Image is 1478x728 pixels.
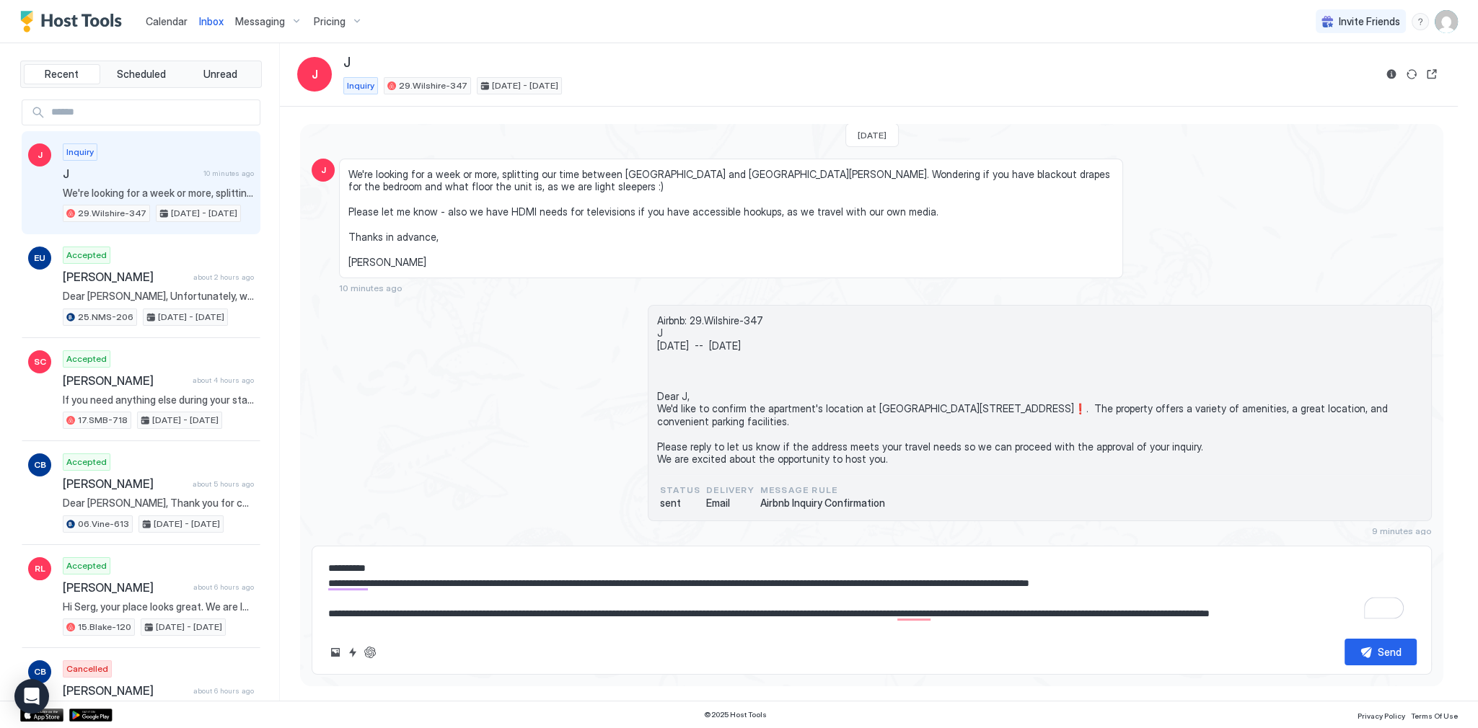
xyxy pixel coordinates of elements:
[399,79,467,92] span: 29.Wilshire-347
[20,709,63,722] a: App Store
[858,130,887,141] span: [DATE]
[312,66,318,83] span: J
[704,710,767,719] span: © 2025 Host Tools
[20,11,128,32] a: Host Tools Logo
[34,252,45,265] span: EU
[66,146,94,159] span: Inquiry
[660,497,700,510] span: sent
[193,376,254,385] span: about 4 hours ago
[45,100,260,125] input: Input Field
[1411,707,1458,722] a: Terms Of Use
[492,79,558,92] span: [DATE] - [DATE]
[63,580,188,595] span: [PERSON_NAME]
[199,15,224,27] span: Inbox
[235,15,285,28] span: Messaging
[760,484,885,497] span: Message Rule
[45,68,79,81] span: Recent
[63,290,254,303] span: Dear [PERSON_NAME], Unfortunately, we cannot store luggage at the apartment. However, you may use...
[146,15,188,27] span: Calendar
[78,518,129,531] span: 06.Vine-613
[38,148,43,161] span: J
[321,164,326,177] span: J
[63,167,198,181] span: J
[63,373,187,388] span: [PERSON_NAME]
[1372,525,1432,536] span: 9 minutes ago
[657,314,1422,466] span: Airbnb: 29.Wilshire-347 J [DATE] -- [DATE] Dear J, We'd like to confirm the apartment's location ...
[117,68,166,81] span: Scheduled
[339,283,403,293] span: 10 minutes ago
[1423,66,1440,83] button: Open reservation
[347,79,374,92] span: Inquiry
[314,15,346,28] span: Pricing
[706,497,755,510] span: Email
[327,555,1417,627] textarea: To enrich screen reader interactions, please activate Accessibility in Grammarly extension settings
[63,497,254,510] span: Dear [PERSON_NAME], Thank you for choosing to stay at our apartment. 📅 I’d like to confirm your r...
[66,662,108,675] span: Cancelled
[1383,66,1400,83] button: Reservation information
[344,644,361,661] button: Quick reply
[1403,66,1420,83] button: Sync reservation
[158,311,224,324] span: [DATE] - [DATE]
[78,311,133,324] span: 25.NMS-206
[20,61,262,88] div: tab-group
[24,64,100,84] button: Recent
[1378,644,1402,660] div: Send
[66,559,107,572] span: Accepted
[78,414,128,427] span: 17.SMB-718
[193,479,254,489] span: about 5 hours ago
[1345,639,1417,665] button: Send
[14,679,49,714] div: Open Intercom Messenger
[78,207,146,220] span: 29.Wilshire-347
[1412,13,1429,30] div: menu
[171,207,237,220] span: [DATE] - [DATE]
[760,497,885,510] span: Airbnb Inquiry Confirmation
[63,270,188,284] span: [PERSON_NAME]
[63,187,254,200] span: We're looking for a week or more, splitting our time between [GEOGRAPHIC_DATA] and [GEOGRAPHIC_DA...
[146,14,188,29] a: Calendar
[193,272,254,282] span: about 2 hours ago
[1358,711,1405,720] span: Privacy Policy
[203,169,254,178] span: 10 minutes ago
[78,621,131,634] span: 15.Blake-120
[327,644,344,661] button: Upload image
[154,518,220,531] span: [DATE] - [DATE]
[203,68,237,81] span: Unread
[34,355,46,368] span: SC
[66,456,107,469] span: Accepted
[1339,15,1400,28] span: Invite Friends
[1435,10,1458,33] div: User profile
[63,683,188,698] span: [PERSON_NAME]
[66,352,107,365] span: Accepted
[63,394,254,407] span: If you need anything else during your stay, just let us know!
[706,484,755,497] span: Delivery
[193,582,254,592] span: about 6 hours ago
[34,458,46,471] span: CB
[103,64,180,84] button: Scheduled
[63,600,254,613] span: Hi Serg, your place looks great. We are looking forward to our visit. [PERSON_NAME]
[156,621,222,634] span: [DATE] - [DATE]
[1358,707,1405,722] a: Privacy Policy
[361,644,379,661] button: ChatGPT Auto Reply
[348,168,1114,269] span: We're looking for a week or more, splitting our time between [GEOGRAPHIC_DATA] and [GEOGRAPHIC_DA...
[152,414,219,427] span: [DATE] - [DATE]
[182,64,258,84] button: Unread
[193,686,254,696] span: about 6 hours ago
[35,562,45,575] span: RL
[199,14,224,29] a: Inbox
[66,249,107,262] span: Accepted
[660,484,700,497] span: status
[343,55,351,71] span: J
[63,476,187,491] span: [PERSON_NAME]
[34,665,46,678] span: CB
[1411,711,1458,720] span: Terms Of Use
[69,709,113,722] a: Google Play Store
